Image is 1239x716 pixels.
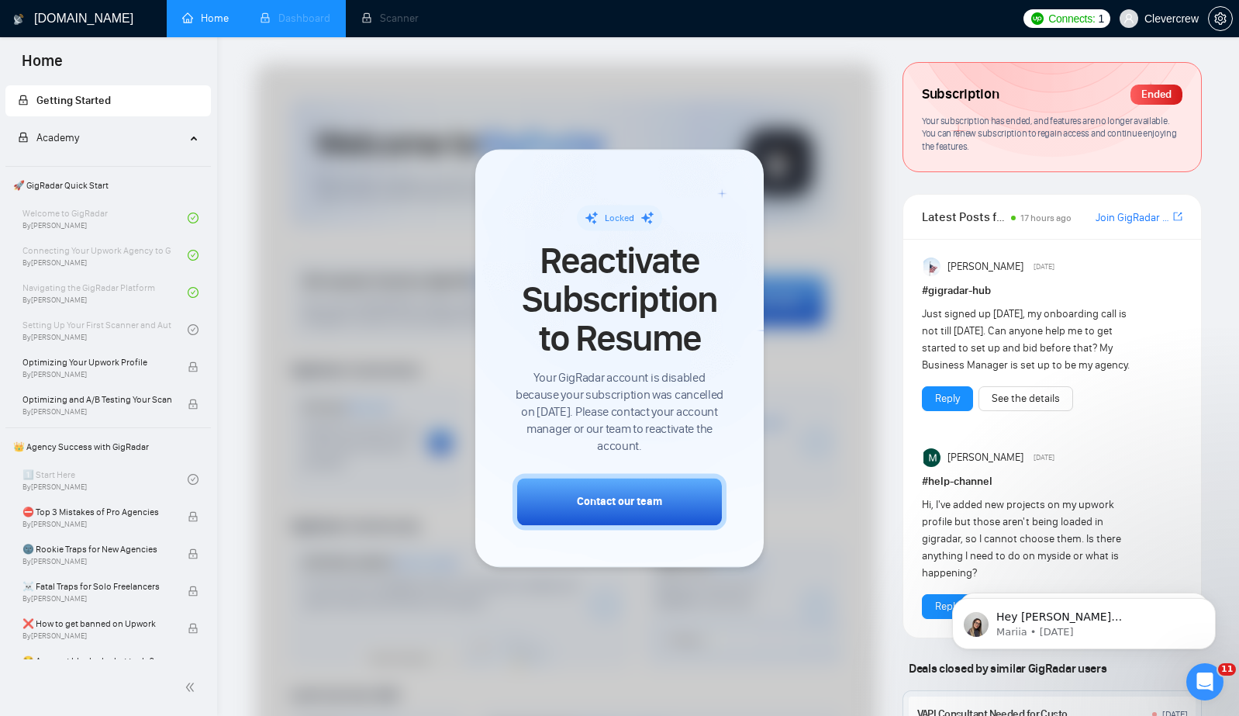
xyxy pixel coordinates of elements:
span: Your GigRadar account is disabled because your subscription was cancelled on [DATE]. Please conta... [513,369,726,455]
span: lock [188,548,198,559]
span: 😭 Account blocked: what to do? [22,653,171,669]
span: [PERSON_NAME] [947,258,1023,275]
span: Academy [18,131,79,144]
img: upwork-logo.png [1031,12,1044,25]
span: 🚀 GigRadar Quick Start [7,170,209,201]
span: By [PERSON_NAME] [22,370,171,379]
button: Reply [922,594,973,619]
span: lock [18,95,29,105]
span: lock [188,586,198,597]
a: Join GigRadar Slack Community [1096,209,1170,227]
img: logo [13,7,24,32]
span: By [PERSON_NAME] [22,407,171,417]
span: 👑 Agency Success with GigRadar [7,431,209,462]
img: Milan Stojanovic [923,448,942,467]
button: Contact our team [513,473,726,530]
h1: # help-channel [922,473,1182,490]
span: setting [1209,12,1232,25]
span: double-left [185,680,200,695]
a: See the details [992,390,1060,407]
span: Academy [36,131,79,144]
span: Connects: [1048,10,1095,27]
span: check-circle [188,474,198,485]
span: check-circle [188,213,198,223]
div: Hi, I've added new projects on my upwork profile but those aren't being loaded in gigradar, so I ... [922,496,1130,582]
span: Subscription [922,81,999,108]
button: See the details [978,386,1073,411]
span: ❌ How to get banned on Upwork [22,616,171,631]
span: By [PERSON_NAME] [22,557,171,566]
span: check-circle [188,287,198,298]
div: Ended [1130,85,1182,105]
iframe: Intercom live chat [1186,663,1223,700]
span: check-circle [188,250,198,261]
span: user [1123,13,1134,24]
span: 1 [1098,10,1104,27]
span: By [PERSON_NAME] [22,631,171,641]
a: export [1173,209,1182,224]
a: homeHome [182,12,229,25]
span: lock [188,399,198,410]
iframe: Intercom notifications message [929,566,1239,674]
a: setting [1208,12,1233,25]
span: [DATE] [1034,451,1054,465]
button: Reply [922,386,973,411]
span: Optimizing and A/B Testing Your Scanner for Better Results [22,392,171,407]
span: By [PERSON_NAME] [22,594,171,604]
span: export [1173,210,1182,223]
div: Just signed up [DATE], my onboarding call is not till [DATE]. Can anyone help me to get started t... [922,306,1130,374]
span: 17 hours ago [1020,213,1072,223]
span: 11 [1218,663,1236,676]
span: Your subscription has ended, and features are no longer available. You can renew subscription to ... [922,115,1177,152]
li: Getting Started [5,85,211,116]
span: Getting Started [36,94,111,107]
img: Anisuzzaman Khan [923,258,942,276]
span: check-circle [188,324,198,335]
span: Deals closed by similar GigRadar users [903,655,1113,682]
span: [DATE] [1034,260,1054,274]
div: Contact our team [577,493,662,510]
span: ⛔ Top 3 Mistakes of Pro Agencies [22,504,171,520]
span: Locked [605,213,634,223]
span: Latest Posts from the GigRadar Community [922,207,1006,227]
span: lock [188,623,198,634]
span: 🌚 Rookie Traps for New Agencies [22,541,171,557]
a: Reply [935,390,960,407]
span: lock [188,511,198,522]
button: setting [1208,6,1233,31]
h1: # gigradar-hub [922,282,1182,299]
span: Home [9,50,75,82]
span: Reactivate Subscription to Resume [513,241,726,358]
span: lock [18,132,29,143]
span: ☠️ Fatal Traps for Solo Freelancers [22,579,171,594]
span: Optimizing Your Upwork Profile [22,355,171,370]
span: lock [188,361,198,372]
span: [PERSON_NAME] [947,449,1023,466]
span: By [PERSON_NAME] [22,520,171,529]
